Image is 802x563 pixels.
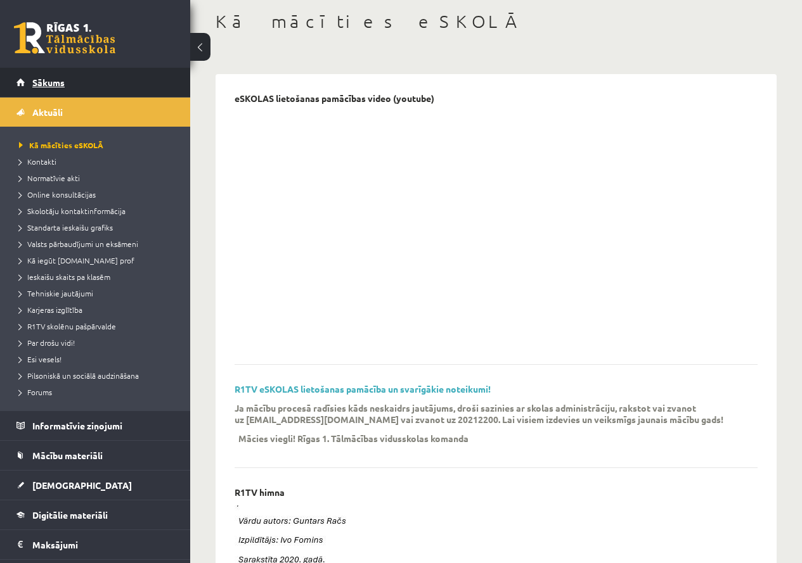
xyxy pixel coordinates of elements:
[32,530,174,559] legend: Maksājumi
[297,433,469,444] p: Rīgas 1. Tālmācības vidusskolas komanda
[19,139,178,151] a: Kā mācīties eSKOLĀ
[19,255,134,265] span: Kā iegūt [DOMAIN_NAME] prof
[16,68,174,97] a: Sākums
[19,370,139,381] span: Pilsoniskā un sociālā audzināšana
[32,77,65,88] span: Sākums
[19,255,178,266] a: Kā iegūt [DOMAIN_NAME] prof
[235,487,285,498] p: R1TV himna
[19,288,93,298] span: Tehniskie jautājumi
[19,353,178,365] a: Esi vesels!
[19,338,75,348] span: Par drošu vidi!
[16,500,174,529] a: Digitālie materiāli
[19,354,61,364] span: Esi vesels!
[19,370,178,381] a: Pilsoniskā un sociālā audzināšana
[19,304,178,315] a: Karjeras izglītība
[16,411,174,440] a: Informatīvie ziņojumi
[19,387,52,397] span: Forums
[32,509,108,521] span: Digitālie materiāli
[19,189,96,199] span: Online konsultācijas
[238,433,295,444] p: Mācies viegli!
[19,205,178,217] a: Skolotāju kontaktinformācija
[16,98,174,127] a: Aktuāli
[19,272,110,282] span: Ieskaišu skaits pa klasēm
[19,239,138,249] span: Valsts pārbaudījumi un eksāmeni
[16,441,174,470] a: Mācību materiāli
[19,320,178,332] a: R1TV skolēnu pašpārvalde
[32,106,63,118] span: Aktuāli
[235,93,434,104] p: eSKOLAS lietošanas pamācības video (youtube)
[19,172,178,184] a: Normatīvie akti
[16,471,174,500] a: [DEMOGRAPHIC_DATA]
[19,156,178,167] a: Kontakti
[16,530,174,559] a: Maksājumi
[14,22,115,54] a: Rīgas 1. Tālmācības vidusskola
[19,206,126,216] span: Skolotāju kontaktinformācija
[32,450,103,461] span: Mācību materiāli
[32,479,132,491] span: [DEMOGRAPHIC_DATA]
[19,337,178,348] a: Par drošu vidi!
[19,238,178,250] a: Valsts pārbaudījumi un eksāmeni
[235,402,739,425] p: Ja mācību procesā radīsies kāds neskaidrs jautājums, droši sazinies ar skolas administrāciju, rak...
[19,321,116,331] span: R1TV skolēnu pašpārvalde
[19,288,178,299] a: Tehniskie jautājumi
[19,140,103,150] span: Kā mācīties eSKOLĀ
[19,189,178,200] a: Online konsultācijas
[19,156,56,167] span: Kontakti
[19,173,80,183] span: Normatīvie akti
[32,411,174,440] legend: Informatīvie ziņojumi
[19,305,82,315] span: Karjeras izglītība
[19,222,113,232] span: Standarta ieskaišu grafiks
[19,386,178,398] a: Forums
[235,383,491,395] a: R1TV eSKOLAS lietošanas pamācība un svarīgākie noteikumi!
[19,271,178,282] a: Ieskaišu skaits pa klasēm
[19,222,178,233] a: Standarta ieskaišu grafiks
[216,11,777,32] h1: Kā mācīties eSKOLĀ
